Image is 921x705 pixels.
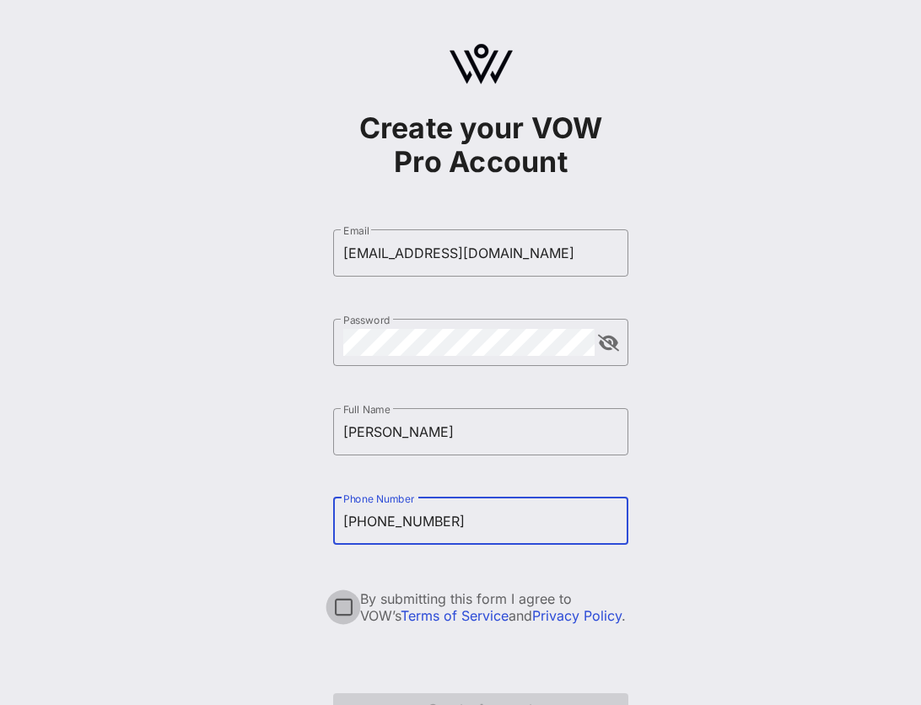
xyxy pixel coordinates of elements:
label: Phone Number [343,492,414,505]
a: Terms of Service [401,607,509,624]
label: Full Name [343,403,390,416]
button: append icon [598,335,619,352]
h1: Create your VOW Pro Account [333,111,628,179]
label: Password [343,314,390,326]
a: Privacy Policy [532,607,622,624]
div: By submitting this form I agree to VOW’s and . [360,590,628,624]
img: logo.svg [450,44,513,84]
label: Email [343,224,369,237]
input: Phone Number [343,508,618,535]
